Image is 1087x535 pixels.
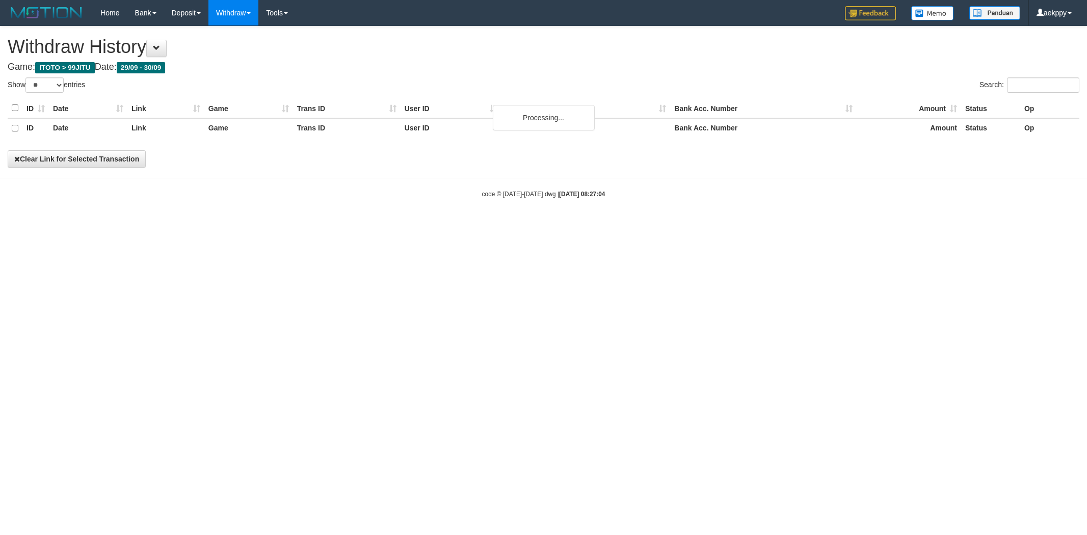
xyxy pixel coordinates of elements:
th: Date [49,98,127,118]
th: ID [22,118,49,138]
label: Search: [979,77,1079,93]
th: Op [1020,118,1079,138]
span: ITOTO > 99JITU [35,62,95,73]
th: Bank Acc. Number [670,118,857,138]
th: Link [127,98,204,118]
th: Bank Acc. Name [501,98,671,118]
label: Show entries [8,77,85,93]
th: Link [127,118,204,138]
th: Status [961,118,1020,138]
th: Op [1020,98,1079,118]
th: Bank Acc. Number [670,98,857,118]
th: User ID [401,118,501,138]
img: Feedback.jpg [845,6,896,20]
th: Amount [857,98,961,118]
th: Status [961,98,1020,118]
th: Game [204,98,293,118]
strong: [DATE] 08:27:04 [559,191,605,198]
div: Processing... [493,105,595,130]
th: Date [49,118,127,138]
th: Amount [857,118,961,138]
th: Trans ID [293,98,401,118]
th: Game [204,118,293,138]
h4: Game: Date: [8,62,1079,72]
th: User ID [401,98,501,118]
select: Showentries [25,77,64,93]
small: code © [DATE]-[DATE] dwg | [482,191,605,198]
button: Clear Link for Selected Transaction [8,150,146,168]
th: ID [22,98,49,118]
h1: Withdraw History [8,37,1079,57]
input: Search: [1007,77,1079,93]
img: Button%20Memo.svg [911,6,954,20]
img: panduan.png [969,6,1020,20]
th: Trans ID [293,118,401,138]
span: 29/09 - 30/09 [117,62,166,73]
img: MOTION_logo.png [8,5,85,20]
